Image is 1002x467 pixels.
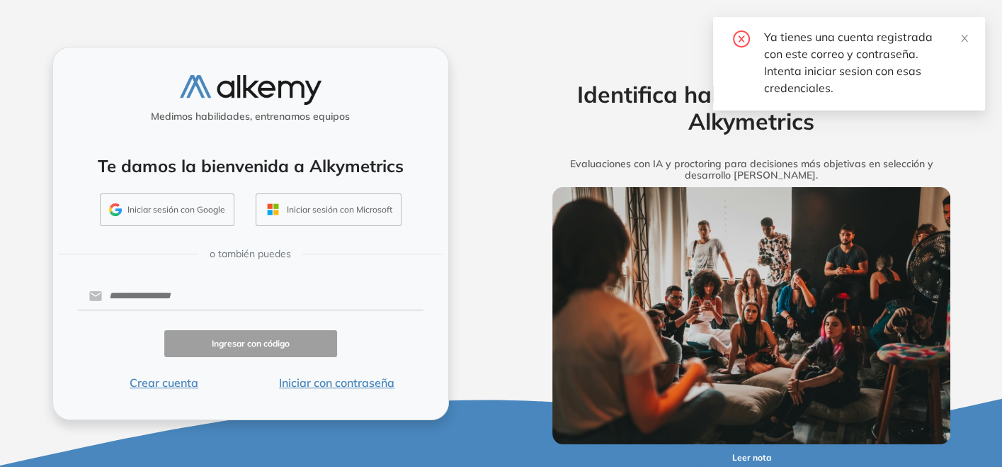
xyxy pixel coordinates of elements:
h5: Medimos habilidades, entrenamos equipos [59,111,443,123]
button: Iniciar sesión con Google [100,193,234,226]
span: o también puedes [210,247,291,261]
span: close-circle [733,28,750,47]
img: GMAIL_ICON [109,203,122,216]
button: Iniciar sesión con Microsoft [256,193,402,226]
div: Ya tienes una cuenta registrada con este correo y contraseña. Intenta iniciar sesion con esas cre... [764,28,968,96]
button: Ingresar con código [164,330,337,358]
img: img-more-info [552,187,950,444]
img: OUTLOOK_ICON [265,201,281,218]
h5: Evaluaciones con IA y proctoring para decisiones más objetivas en selección y desarrollo [PERSON_... [530,158,972,182]
img: logo-alkemy [180,75,321,104]
button: Crear cuenta [78,374,251,391]
span: close [960,33,969,43]
h2: Identifica habilidades reales con Alkymetrics [530,81,972,135]
h4: Te damos la bienvenida a Alkymetrics [72,156,430,176]
button: Iniciar con contraseña [251,374,423,391]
